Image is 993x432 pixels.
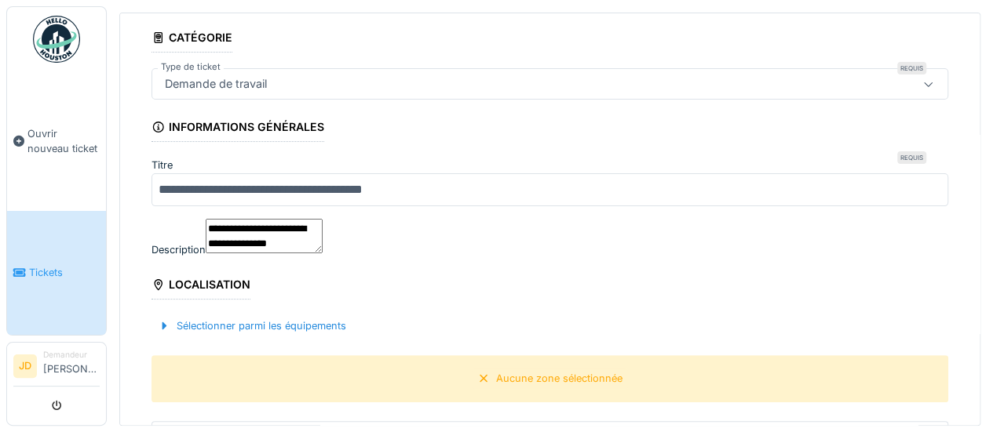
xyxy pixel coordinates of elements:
[152,115,324,142] div: Informations générales
[496,371,622,386] div: Aucune zone sélectionnée
[13,354,37,378] li: JD
[158,60,224,74] label: Type de ticket
[897,62,926,74] div: Requis
[27,126,100,156] span: Ouvrir nouveau ticket
[29,265,100,280] span: Tickets
[897,151,926,164] div: Requis
[152,242,206,257] label: Description
[159,75,273,93] div: Demande de travail
[152,315,352,336] div: Sélectionner parmi les équipements
[152,26,232,53] div: Catégorie
[7,71,106,211] a: Ouvrir nouveau ticket
[43,349,100,361] div: Demandeur
[43,349,100,383] li: [PERSON_NAME]
[13,349,100,387] a: JD Demandeur[PERSON_NAME]
[7,211,106,336] a: Tickets
[152,158,173,172] label: Titre
[33,16,80,63] img: Badge_color-CXgf-gQk.svg
[152,273,250,299] div: Localisation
